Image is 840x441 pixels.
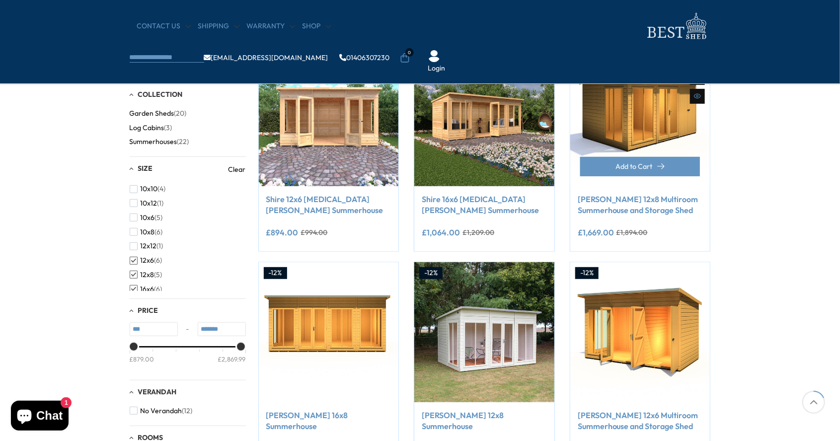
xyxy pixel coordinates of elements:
[130,282,162,296] button: 16x6
[141,228,155,236] span: 10x8
[615,163,652,170] span: Add to Cart
[130,322,178,336] input: Min value
[182,407,193,415] span: (12)
[405,48,414,57] span: 0
[137,21,191,31] a: CONTACT US
[141,407,182,415] span: No Verandah
[229,164,246,174] a: Clear
[247,21,295,31] a: Warranty
[130,268,162,282] button: 12x8
[177,138,189,146] span: (22)
[157,242,163,250] span: (1)
[422,194,547,216] a: Shire 16x6 [MEDICAL_DATA][PERSON_NAME] Summerhouse
[130,182,166,196] button: 10x10
[462,229,494,236] del: £1,209.00
[419,267,443,279] div: -12%
[141,285,154,294] span: 16x6
[130,135,189,149] button: Summerhouses (22)
[400,53,410,63] a: 0
[141,214,155,222] span: 10x6
[155,214,163,222] span: (5)
[164,124,172,132] span: (3)
[130,196,164,211] button: 10x12
[204,54,328,61] a: [EMAIL_ADDRESS][DOMAIN_NAME]
[130,225,163,239] button: 10x8
[130,109,174,118] span: Garden Sheds
[259,262,399,402] img: Shire Lela 16x8 Summerhouse - Best Shed
[578,194,703,216] a: [PERSON_NAME] 12x8 Multiroom Summerhouse and Storage Shed
[570,262,710,402] img: Shire Lela 12x6 Multiroom Summerhouse and Storage Shed - Best Shed
[141,185,158,193] span: 10x10
[141,271,154,279] span: 12x8
[138,306,158,315] span: Price
[130,253,162,268] button: 12x6
[580,157,700,176] button: Add to Cart
[130,404,193,418] button: No Verandah
[141,199,157,208] span: 10x12
[616,229,648,236] del: £1,894.00
[154,271,162,279] span: (5)
[641,10,711,42] img: logo
[264,267,287,279] div: -12%
[266,410,391,432] a: [PERSON_NAME] 16x8 Summerhouse
[130,124,164,132] span: Log Cabins
[130,211,163,225] button: 10x6
[158,185,166,193] span: (4)
[157,199,164,208] span: (1)
[198,21,239,31] a: Shipping
[130,346,246,372] div: Price
[141,242,157,250] span: 12x12
[340,54,390,61] a: 01406307230
[198,322,246,336] input: Max value
[178,324,198,334] span: -
[130,239,163,253] button: 12x12
[303,21,331,31] a: Shop
[570,46,710,186] img: Shire Lela 12x8 Multiroom Summerhouse and Storage Shed - Best Shed
[422,410,547,432] a: [PERSON_NAME] 12x8 Summerhouse
[154,256,162,265] span: (6)
[575,267,599,279] div: -12%
[301,229,328,236] del: £994.00
[154,285,162,294] span: (6)
[428,64,446,73] a: Login
[8,401,72,433] inbox-online-store-chat: Shopify online store chat
[138,90,183,99] span: Collection
[138,387,177,396] span: Verandah
[218,355,246,364] div: £2,869.99
[174,109,187,118] span: (20)
[422,228,460,236] ins: £1,064.00
[130,138,177,146] span: Summerhouses
[130,121,172,135] button: Log Cabins (3)
[578,410,703,432] a: [PERSON_NAME] 12x6 Multiroom Summerhouse and Storage Shed
[130,355,154,364] div: £879.00
[155,228,163,236] span: (6)
[130,106,187,121] button: Garden Sheds (20)
[266,228,299,236] ins: £894.00
[138,164,153,173] span: Size
[266,194,391,216] a: Shire 12x6 [MEDICAL_DATA][PERSON_NAME] Summerhouse
[428,50,440,62] img: User Icon
[578,228,614,236] ins: £1,669.00
[141,256,154,265] span: 12x6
